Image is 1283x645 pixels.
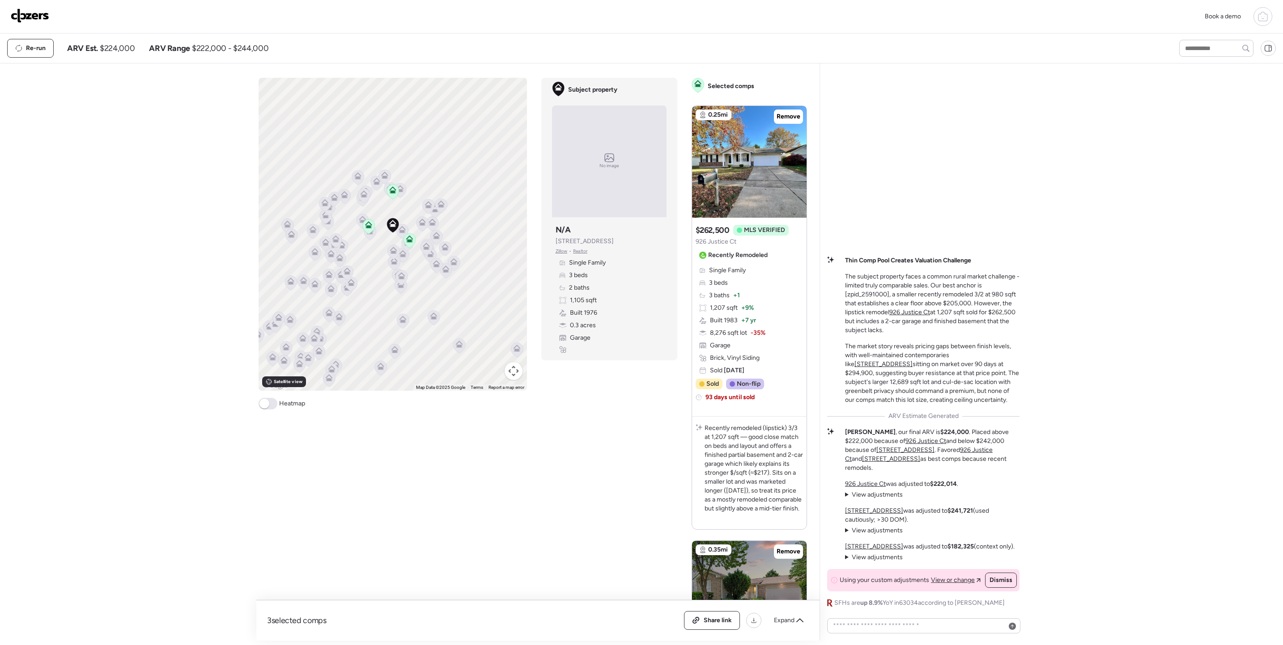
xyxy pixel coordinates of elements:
p: was adjusted to . [845,480,958,489]
a: [STREET_ADDRESS] [854,360,913,368]
span: 3 baths [709,291,730,300]
span: 8,276 sqft lot [710,329,747,337]
span: Non-flip [737,379,760,388]
span: Single Family [569,258,606,267]
span: Selected comps [708,82,754,91]
span: Share link [704,616,732,625]
span: $224,000 [100,43,135,54]
span: 1,207 sqft [710,304,738,312]
span: 0.35mi [708,545,728,554]
span: Zillow [556,248,568,255]
span: Map Data ©2025 Google [416,385,465,390]
a: Open this area in Google Maps (opens a new window) [261,379,290,391]
a: View or change [931,576,981,585]
p: was adjusted to (used cautiously; >30 DOM). [845,506,1020,524]
a: [STREET_ADDRESS] [845,543,903,550]
h3: $262,500 [696,225,730,236]
span: View adjustments [852,553,903,561]
span: + 7 yr [741,316,756,325]
span: View adjustments [852,527,903,534]
span: Built 1983 [710,316,738,325]
a: 926 Justice Ct [905,437,946,445]
strong: $182,325 [947,543,974,550]
a: 926 Justice Ct [889,308,930,316]
span: Recently Remodeled [708,251,768,260]
span: MLS VERIFIED [744,226,785,235]
p: Recently remodeled (lipstick) 3/3 at 1,207 sqft — good close match on beds and layout and offers ... [705,424,803,513]
h3: N/A [556,224,571,235]
span: 3 beds [569,271,588,280]
span: Brick, Vinyl Siding [710,354,760,363]
p: The subject property faces a common rural market challenge - limited truly comparable sales. Our ... [845,272,1020,335]
span: 3 selected comps [267,615,327,626]
p: , our final ARV is . Placed above $222,000 because of and below $242,000 because of . Favored and... [845,428,1020,472]
p: was adjusted to (context only). [845,542,1015,551]
span: View or change [931,576,975,585]
span: Heatmap [279,399,305,408]
span: SFHs are YoY in 63034 according to [PERSON_NAME] [834,599,1005,607]
span: Single Family [709,266,746,275]
span: View adjustments [852,491,903,498]
span: -35% [751,329,765,337]
span: Realtor [573,248,587,255]
span: 0.3 acres [570,321,596,330]
span: Re-run [26,44,46,53]
span: Using your custom adjustments [840,576,929,585]
span: Remove [777,547,800,556]
span: + 1 [733,291,740,300]
summary: View adjustments [845,490,903,499]
span: ARV Range [149,43,190,54]
strong: Thin Comp Pool Creates Valuation Challenge [845,257,971,264]
summary: View adjustments [845,553,903,562]
span: 1,105 sqft [570,296,597,305]
span: ARV Est. [67,43,98,54]
span: 2 baths [569,283,590,292]
img: Logo [11,8,49,23]
span: ARV Estimate Generated [888,412,959,421]
strong: $224,000 [940,428,969,436]
span: Satellite view [274,378,302,385]
img: Google [261,379,290,391]
span: Expand [774,616,794,625]
span: Remove [777,112,800,121]
span: Sold [710,366,744,375]
span: + 9% [741,304,754,312]
span: Garage [570,333,591,342]
span: Built 1976 [570,308,597,317]
a: 926 Justice Ct [845,480,886,488]
span: 926 Justice Ct [696,237,736,246]
span: • [569,248,571,255]
summary: View adjustments [845,526,903,535]
a: Terms (opens in new tab) [471,385,483,390]
strong: $241,721 [947,507,973,514]
span: [STREET_ADDRESS] [556,237,614,246]
span: Book a demo [1205,13,1241,20]
strong: [PERSON_NAME] [845,428,896,436]
span: 93 days until sold [705,393,755,402]
a: [STREET_ADDRESS] [845,507,903,514]
span: Subject property [568,85,617,94]
span: [DATE] [722,367,744,374]
span: Sold [706,379,719,388]
span: 0.25mi [708,110,728,119]
a: [STREET_ADDRESS] [862,455,920,463]
button: Map camera controls [505,362,523,380]
span: 3 beds [709,278,728,287]
span: No image [599,162,619,169]
a: Report a map error [489,385,524,390]
span: $222,000 - $244,000 [192,43,268,54]
a: [STREET_ADDRESS] [876,446,935,454]
span: Garage [710,341,731,350]
span: Dismiss [990,576,1012,585]
strong: $222,014 [930,480,957,488]
span: up 8.9% [860,599,883,607]
p: The market story reveals pricing gaps between finish levels, with well-maintained contemporaries ... [845,342,1020,405]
